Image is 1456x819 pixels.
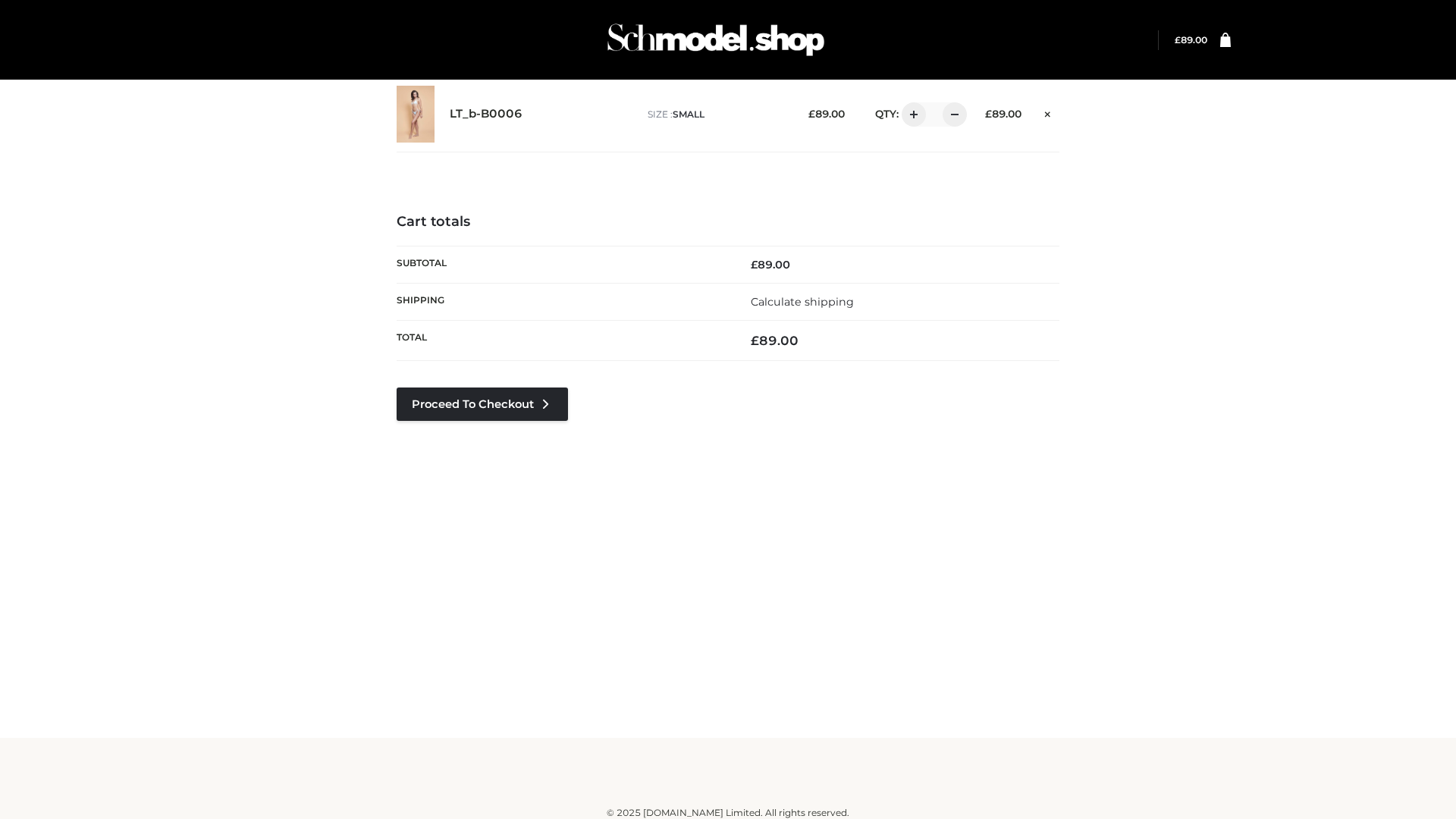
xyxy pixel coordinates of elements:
a: Remove this item [1037,102,1059,122]
a: LT_b-B0006 [450,107,522,121]
p: size : [648,108,785,121]
bdi: 89.00 [751,333,799,348]
th: Total [397,321,728,361]
a: Proceed to Checkout [397,388,568,421]
bdi: 89.00 [985,108,1021,120]
span: £ [751,333,759,348]
img: Schmodel Admin 964 [602,10,830,70]
th: Shipping [397,283,728,320]
span: £ [751,258,758,271]
bdi: 89.00 [808,108,845,120]
span: £ [1175,34,1181,45]
img: LT_b-B0006 - SMALL [397,86,435,143]
span: SMALL [673,108,704,120]
a: £89.00 [1175,34,1207,45]
div: QTY: [860,102,962,127]
bdi: 89.00 [1175,34,1207,45]
span: £ [985,108,992,120]
th: Subtotal [397,246,728,283]
h4: Cart totals [397,214,1059,231]
a: Calculate shipping [751,295,854,309]
span: £ [808,108,815,120]
bdi: 89.00 [751,258,790,271]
